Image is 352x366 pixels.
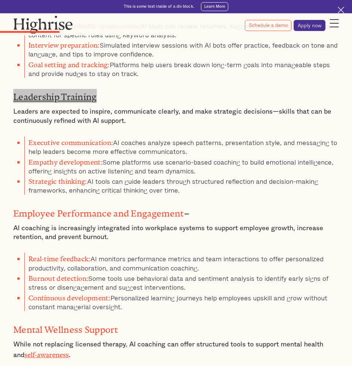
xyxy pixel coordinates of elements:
strong: Employee Performance and Engagement [13,208,184,214]
div: This is some text inside of a div block. [124,4,194,9]
li: Personalized learning journeys help employees upskill and grow without constant managerial oversi... [24,292,339,311]
strong: Burnout detection: [28,274,88,279]
a: Learn More [201,2,229,11]
img: Cross icon [338,7,344,13]
a: Schedule a demo [245,20,291,31]
strong: Real-time feedback: [28,255,90,259]
li: Platforms help users break down long-term goals into manageable steps and provide nudges to stay ... [24,59,339,78]
img: Highrise logo [13,15,73,34]
h3: – [13,206,339,220]
a: Apply now [294,20,325,31]
li: Some tools use behavioral data and sentiment analysis to identify early signs of stress or diseng... [24,272,339,292]
p: While not replacing licensed therapy, AI coaching can offer structured tools to support mental he... [13,340,339,360]
a: Leadership Training [13,92,97,97]
li: AI coaches analyze speech patterns, presentation style, and messaging to help leaders become more... [24,137,339,156]
strong: Goal setting and tracking: [28,61,110,65]
p: Leaders are expected to inspire, communicate clearly, and make strategic decisions—skills that ca... [13,107,339,125]
li: Some platforms use scenario-based coaching to build emotional intelligence, offering insights on ... [24,156,339,176]
strong: Mental Wellness Support [13,325,118,330]
li: AI monitors performance metrics and team interactions to offer personalized productivity, collabo... [24,253,339,272]
a: self-awareness [24,351,69,355]
p: AI coaching is increasingly integrated into workplace systems to support employee growth, increas... [13,224,339,242]
strong: Interview preparation: [28,41,100,46]
li: Simulated interview sessions with AI bots offer practice, feedback on tone and language, and tips... [24,39,339,59]
strong: Continuous development: [28,294,110,298]
li: AI tools can guide leaders through structured reflection and decision-making frameworks, enhancin... [24,175,339,195]
strong: Empathy development: [28,158,103,163]
strong: Strategic thinking: [28,177,87,182]
strong: Executive communication: [28,139,113,143]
